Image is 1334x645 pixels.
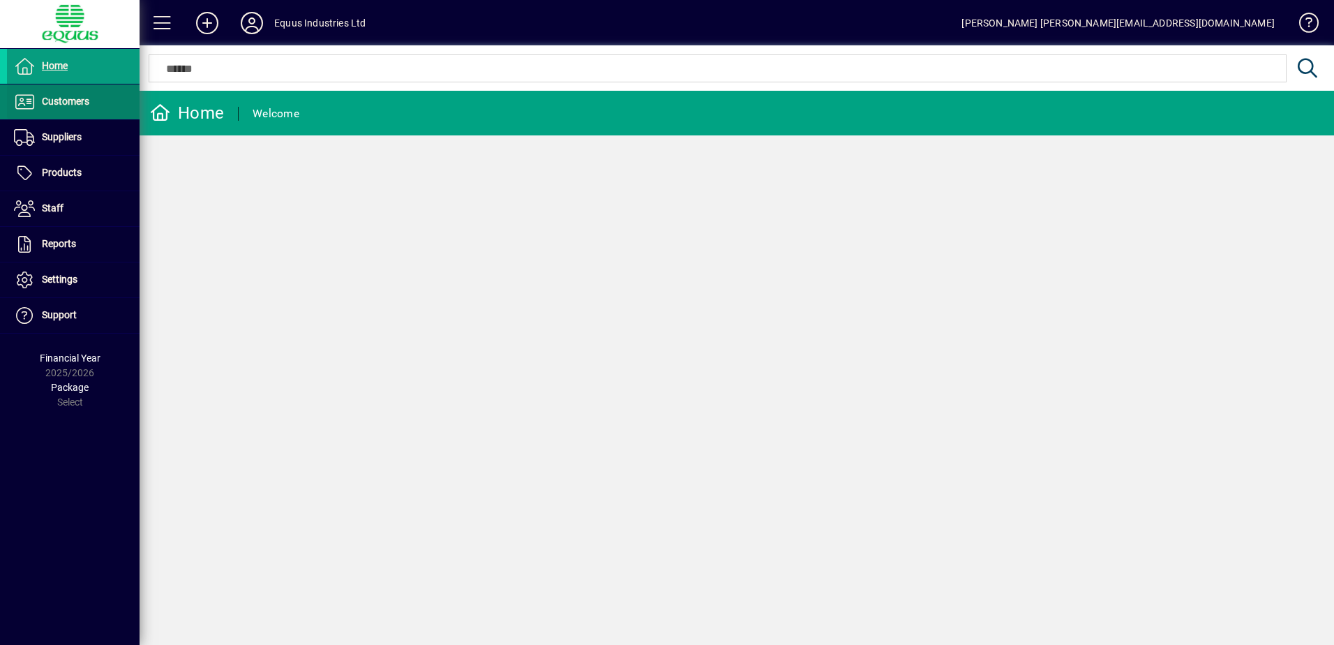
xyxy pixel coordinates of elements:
[42,96,89,107] span: Customers
[7,262,140,297] a: Settings
[51,382,89,393] span: Package
[7,298,140,333] a: Support
[42,274,77,285] span: Settings
[253,103,299,125] div: Welcome
[42,60,68,71] span: Home
[42,202,63,214] span: Staff
[274,12,366,34] div: Equus Industries Ltd
[150,102,224,124] div: Home
[42,238,76,249] span: Reports
[1289,3,1317,48] a: Knowledge Base
[230,10,274,36] button: Profile
[40,353,100,364] span: Financial Year
[185,10,230,36] button: Add
[7,120,140,155] a: Suppliers
[42,167,82,178] span: Products
[7,156,140,191] a: Products
[7,227,140,262] a: Reports
[42,309,77,320] span: Support
[7,191,140,226] a: Staff
[961,12,1275,34] div: [PERSON_NAME] [PERSON_NAME][EMAIL_ADDRESS][DOMAIN_NAME]
[42,131,82,142] span: Suppliers
[7,84,140,119] a: Customers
